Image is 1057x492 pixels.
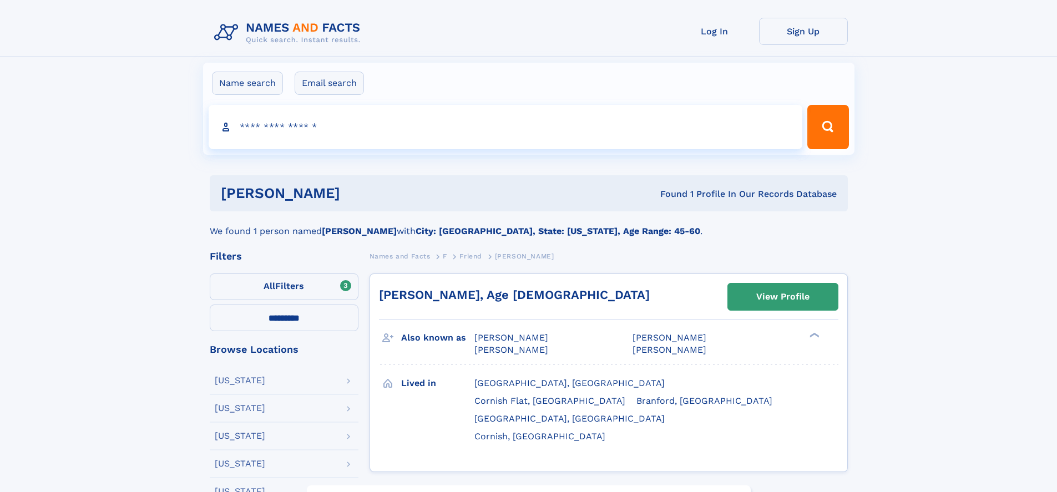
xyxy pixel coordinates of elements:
[215,376,265,385] div: [US_STATE]
[401,328,474,347] h3: Also known as
[759,18,848,45] a: Sign Up
[474,413,665,424] span: [GEOGRAPHIC_DATA], [GEOGRAPHIC_DATA]
[215,432,265,440] div: [US_STATE]
[264,281,275,291] span: All
[670,18,759,45] a: Log In
[728,283,838,310] a: View Profile
[756,284,810,310] div: View Profile
[210,344,358,354] div: Browse Locations
[221,186,500,200] h1: [PERSON_NAME]
[210,18,370,48] img: Logo Names and Facts
[807,105,848,149] button: Search Button
[459,249,482,263] a: Friend
[633,332,706,343] span: [PERSON_NAME]
[370,249,431,263] a: Names and Facts
[633,344,706,355] span: [PERSON_NAME]
[210,251,358,261] div: Filters
[474,378,665,388] span: [GEOGRAPHIC_DATA], [GEOGRAPHIC_DATA]
[474,395,625,406] span: Cornish Flat, [GEOGRAPHIC_DATA]
[210,211,848,238] div: We found 1 person named with .
[379,288,650,302] a: [PERSON_NAME], Age [DEMOGRAPHIC_DATA]
[500,188,837,200] div: Found 1 Profile In Our Records Database
[212,72,283,95] label: Name search
[807,332,820,339] div: ❯
[495,252,554,260] span: [PERSON_NAME]
[443,249,447,263] a: F
[215,459,265,468] div: [US_STATE]
[443,252,447,260] span: F
[474,431,605,442] span: Cornish, [GEOGRAPHIC_DATA]
[474,344,548,355] span: [PERSON_NAME]
[322,226,397,236] b: [PERSON_NAME]
[416,226,700,236] b: City: [GEOGRAPHIC_DATA], State: [US_STATE], Age Range: 45-60
[474,332,548,343] span: [PERSON_NAME]
[215,404,265,413] div: [US_STATE]
[210,273,358,300] label: Filters
[209,105,803,149] input: search input
[636,395,772,406] span: Branford, [GEOGRAPHIC_DATA]
[401,374,474,393] h3: Lived in
[459,252,482,260] span: Friend
[295,72,364,95] label: Email search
